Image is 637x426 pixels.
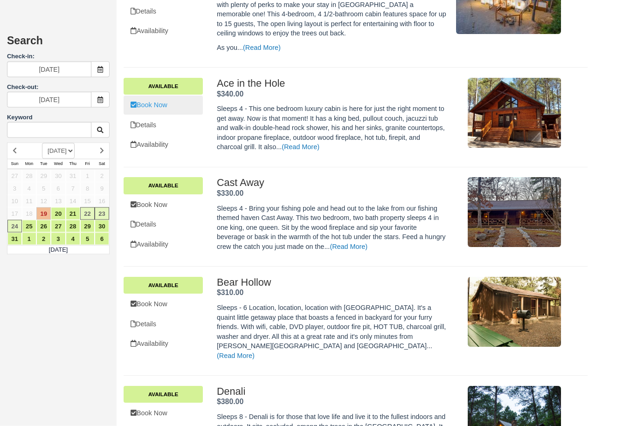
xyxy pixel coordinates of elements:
a: 25 [22,220,36,233]
a: 5 [80,233,95,245]
th: Thu [66,159,80,169]
a: 20 [51,207,65,220]
a: 26 [36,220,51,233]
h2: Cast Away [217,178,446,189]
th: Fri [80,159,95,169]
a: Availability [124,136,203,155]
a: (Read More) [217,352,255,360]
a: 16 [95,195,109,207]
a: 4 [22,182,36,195]
a: 1 [80,170,95,182]
a: Book Now [124,96,203,115]
a: 28 [66,220,80,233]
a: Availability [124,22,203,41]
a: 9 [95,182,109,195]
a: 23 [95,207,109,220]
a: 13 [51,195,65,207]
th: Tue [36,159,51,169]
h2: Ace in the Hole [217,78,446,89]
a: 3 [51,233,65,245]
a: Details [124,315,203,334]
a: Book Now [124,404,203,423]
a: 10 [7,195,22,207]
a: Available [124,78,203,95]
a: 31 [7,233,22,245]
label: Check-out: [7,83,39,90]
p: Sleeps - 6 Location, location, location with [GEOGRAPHIC_DATA]. It's a quaint little getaway plac... [217,303,446,361]
a: 8 [80,182,95,195]
a: 14 [66,195,80,207]
a: 17 [7,207,22,220]
a: (Read More) [282,144,319,151]
a: 28 [22,170,36,182]
strong: Price: $340 [217,90,243,98]
p: Sleeps 4 - Bring your fishing pole and head out to the lake from our fishing themed haven Cast Aw... [217,204,446,252]
a: Available [124,178,203,194]
strong: Price: $310 [217,289,243,297]
a: Details [124,215,203,234]
td: [DATE] [7,245,110,254]
a: 19 [36,207,51,220]
strong: Price: $330 [217,190,243,198]
a: 12 [36,195,51,207]
button: Keyword Search [91,122,110,138]
p: As you... [217,43,446,53]
a: 7 [66,182,80,195]
a: 2 [36,233,51,245]
a: Available [124,277,203,294]
th: Sun [7,159,22,169]
th: Sat [95,159,109,169]
h2: Denali [217,386,446,398]
a: Details [124,2,203,21]
a: 15 [80,195,95,207]
a: Available [124,386,203,403]
a: (Read More) [243,44,281,52]
a: 5 [36,182,51,195]
a: (Read More) [330,243,367,251]
a: Book Now [124,196,203,215]
a: 2 [95,170,109,182]
a: 3 [7,182,22,195]
a: 30 [51,170,65,182]
a: 24 [7,220,22,233]
strong: Price: $380 [217,398,243,406]
a: Availability [124,335,203,354]
a: 4 [66,233,80,245]
label: Check-in: [7,52,110,61]
img: M34-1 [468,277,561,347]
label: Keyword [7,114,33,121]
th: Wed [51,159,65,169]
a: 22 [80,207,95,220]
a: 21 [66,207,80,220]
img: M72-1 [468,78,561,148]
a: 31 [66,170,80,182]
a: 30 [95,220,109,233]
h2: Bear Hollow [217,277,446,289]
a: 11 [22,195,36,207]
a: Book Now [124,295,203,314]
h2: Search [7,35,110,52]
a: 6 [95,233,109,245]
a: Details [124,116,203,135]
a: Availability [124,235,203,254]
a: 18 [22,207,36,220]
a: 27 [51,220,65,233]
a: 6 [51,182,65,195]
th: Mon [22,159,36,169]
a: 1 [22,233,36,245]
a: 29 [36,170,51,182]
p: Sleeps 4 - This one bedroom luxury cabin is here for just the right moment to get away. Now is th... [217,104,446,152]
img: M114-1 [468,178,561,247]
a: 29 [80,220,95,233]
a: 27 [7,170,22,182]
